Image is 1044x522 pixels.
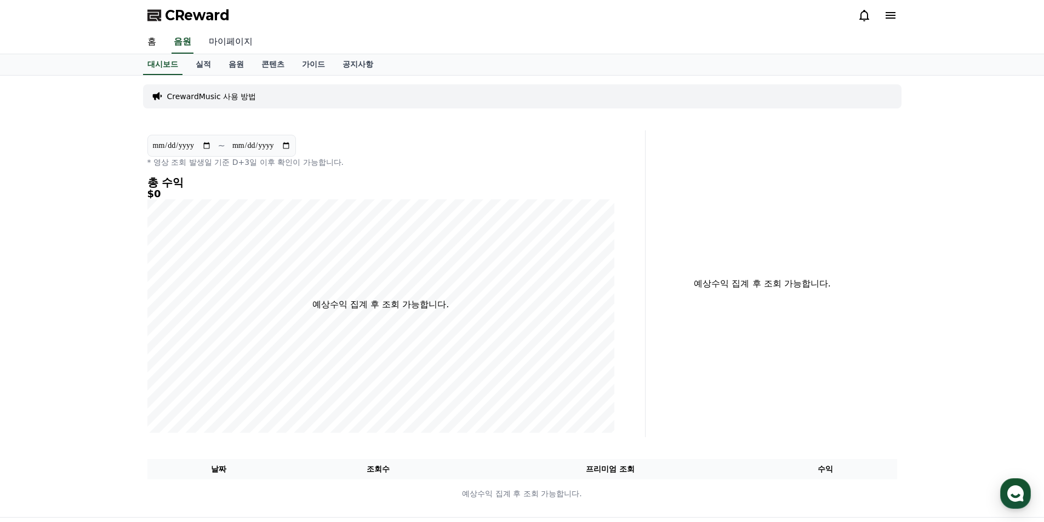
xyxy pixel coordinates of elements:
[220,54,253,75] a: 음원
[147,176,614,188] h4: 총 수익
[148,488,897,500] p: 예상수익 집계 후 조회 가능합니다.
[72,347,141,375] a: 대화
[466,459,754,479] th: 프리미엄 조회
[147,157,614,168] p: * 영상 조회 발생일 기준 D+3일 이후 확인이 가능합니다.
[312,298,449,311] p: 예상수익 집계 후 조회 가능합니다.
[187,54,220,75] a: 실적
[169,364,182,372] span: 설정
[654,277,871,290] p: 예상수익 집계 후 조회 가능합니다.
[290,459,466,479] th: 조회수
[167,91,256,102] a: CrewardMusic 사용 방법
[334,54,382,75] a: 공지사항
[3,347,72,375] a: 홈
[293,54,334,75] a: 가이드
[143,54,182,75] a: 대시보드
[147,459,290,479] th: 날짜
[100,364,113,373] span: 대화
[147,7,230,24] a: CReward
[147,188,614,199] h5: $0
[165,7,230,24] span: CReward
[754,459,897,479] th: 수익
[218,139,225,152] p: ~
[200,31,261,54] a: 마이페이지
[35,364,41,372] span: 홈
[253,54,293,75] a: 콘텐츠
[141,347,210,375] a: 설정
[172,31,193,54] a: 음원
[139,31,165,54] a: 홈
